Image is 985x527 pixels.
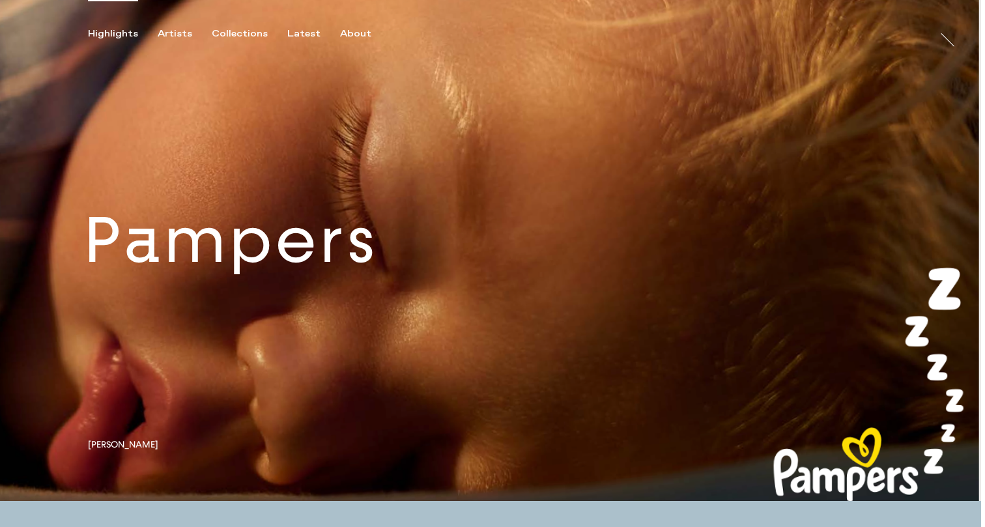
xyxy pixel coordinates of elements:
div: Latest [287,28,321,40]
button: Highlights [88,28,158,40]
div: Highlights [88,28,138,40]
button: Artists [158,28,212,40]
div: About [340,28,371,40]
button: Latest [287,28,340,40]
button: About [340,28,391,40]
div: Collections [212,28,268,40]
div: Artists [158,28,192,40]
button: Collections [212,28,287,40]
